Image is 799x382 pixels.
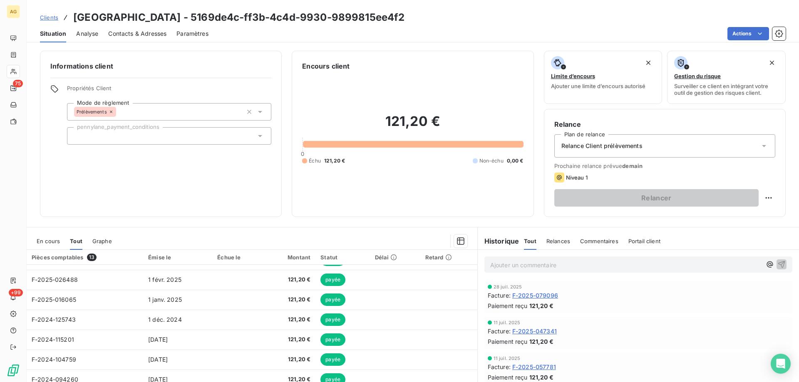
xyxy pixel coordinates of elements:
[544,51,663,104] button: Limite d’encoursAjouter une limite d’encours autorisé
[9,289,23,296] span: +99
[40,14,58,21] span: Clients
[524,238,536,244] span: Tout
[479,157,504,165] span: Non-échu
[148,356,168,363] span: [DATE]
[488,327,511,335] span: Facture :
[727,27,769,40] button: Actions
[309,157,321,165] span: Échu
[148,316,182,323] span: 1 déc. 2024
[488,301,528,310] span: Paiement reçu
[7,81,20,95] a: 75
[529,337,553,346] span: 121,20 €
[7,364,20,377] img: Logo LeanPay
[32,276,78,283] span: F-2025-026488
[478,236,519,246] h6: Historique
[551,83,645,89] span: Ajouter une limite d’encours autorisé
[269,276,310,284] span: 121,20 €
[92,238,112,244] span: Graphe
[546,238,570,244] span: Relances
[269,335,310,344] span: 121,20 €
[667,51,786,104] button: Gestion du risqueSurveiller ce client en intégrant votre outil de gestion des risques client.
[494,320,521,325] span: 11 juil. 2025
[32,254,138,261] div: Pièces comptables
[32,336,74,343] span: F-2024-115201
[32,316,76,323] span: F-2024-125743
[561,142,643,150] span: Relance Client prélèvements
[320,293,345,306] span: payée
[13,80,23,87] span: 75
[622,163,643,169] span: demain
[551,73,595,79] span: Limite d’encours
[302,113,523,138] h2: 121,20 €
[488,373,528,382] span: Paiement reçu
[628,238,660,244] span: Portail client
[320,254,365,261] div: Statut
[425,254,472,261] div: Retard
[148,254,207,261] div: Émise le
[176,30,208,38] span: Paramètres
[74,132,81,140] input: Ajouter une valeur
[116,108,123,116] input: Ajouter une valeur
[108,30,166,38] span: Contacts & Adresses
[76,30,98,38] span: Analyse
[674,73,721,79] span: Gestion du risque
[87,254,97,261] span: 13
[40,30,66,38] span: Situation
[320,274,345,286] span: payée
[488,291,511,300] span: Facture :
[320,353,345,366] span: payée
[320,313,345,326] span: payée
[32,356,76,363] span: F-2024-104759
[67,85,271,96] span: Propriétés Client
[529,301,553,310] span: 121,20 €
[554,119,775,129] h6: Relance
[148,336,168,343] span: [DATE]
[269,296,310,304] span: 121,20 €
[32,296,76,303] span: F-2025-016065
[674,83,779,96] span: Surveiller ce client en intégrant votre outil de gestion des risques client.
[269,355,310,364] span: 121,20 €
[494,284,522,289] span: 28 juil. 2025
[50,61,271,71] h6: Informations client
[217,254,259,261] div: Échue le
[512,327,557,335] span: F-2025-047341
[7,5,20,18] div: AG
[554,189,759,207] button: Relancer
[512,291,558,300] span: F-2025-079096
[375,254,415,261] div: Délai
[494,356,521,361] span: 11 juil. 2025
[324,157,345,165] span: 121,20 €
[566,174,588,181] span: Niveau 1
[580,238,618,244] span: Commentaires
[488,337,528,346] span: Paiement reçu
[512,362,556,371] span: F-2025-057781
[77,109,107,114] span: Prélèvements
[771,354,791,374] div: Open Intercom Messenger
[269,254,310,261] div: Montant
[40,13,58,22] a: Clients
[37,238,60,244] span: En cours
[269,315,310,324] span: 121,20 €
[73,10,404,25] h3: [GEOGRAPHIC_DATA] - 5169de4c-ff3b-4c4d-9930-9899815ee4f2
[148,276,181,283] span: 1 févr. 2025
[554,163,775,169] span: Prochaine relance prévue
[488,362,511,371] span: Facture :
[148,296,182,303] span: 1 janv. 2025
[302,61,350,71] h6: Encours client
[529,373,553,382] span: 121,20 €
[301,150,304,157] span: 0
[70,238,82,244] span: Tout
[320,333,345,346] span: payée
[507,157,524,165] span: 0,00 €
